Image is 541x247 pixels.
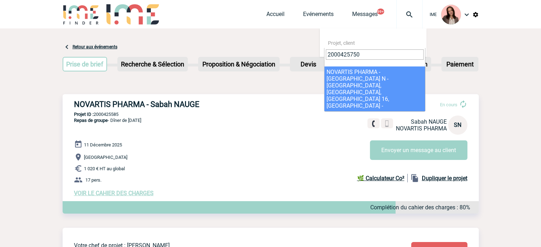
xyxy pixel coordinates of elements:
span: Projet, client [328,40,355,46]
a: VOIR LE CAHIER DES CHARGES [74,190,154,197]
span: - Dîner de [DATE] [74,118,141,123]
span: 17 pers. [85,177,101,183]
p: Paiement [442,58,478,71]
span: IME [430,12,437,17]
img: 94396-3.png [441,5,461,25]
a: 🌿 Calculateur Co² [357,174,408,182]
a: Messages [352,11,378,21]
span: NOVARTIS PHARMA [396,125,447,132]
p: 2000425585 [63,112,479,117]
img: fixe.png [370,120,377,127]
a: Accueil [266,11,285,21]
b: 🌿 Calculateur Co² [357,175,404,182]
span: SN [454,122,461,128]
span: Repas de groupe [74,118,108,123]
span: 11 Décembre 2025 [84,142,122,147]
a: Retour aux événements [73,44,117,49]
img: portable.png [384,120,390,127]
h3: NOVARTIS PHARMA - Sabah NAUGE [74,100,287,109]
button: 99+ [377,9,384,15]
img: IME-Finder [63,4,100,25]
p: Recherche & Sélection [118,58,187,71]
b: Projet ID : [74,112,94,117]
li: NOVARTIS PHARMA - [GEOGRAPHIC_DATA] N - [GEOGRAPHIC_DATA], [GEOGRAPHIC_DATA], [GEOGRAPHIC_DATA] 1... [324,66,425,111]
span: [GEOGRAPHIC_DATA] [84,155,127,160]
span: En cours [440,102,457,107]
p: Prise de brief [63,58,107,71]
a: Evénements [303,11,334,21]
button: Envoyer un message au client [370,140,467,160]
span: Sabah NAUGE [411,118,447,125]
img: file_copy-black-24dp.png [410,174,419,182]
p: Devis [291,58,326,71]
b: Dupliquer le projet [422,175,467,182]
span: 1 020 € HT au global [84,166,125,171]
p: Proposition & Négociation [199,58,279,71]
